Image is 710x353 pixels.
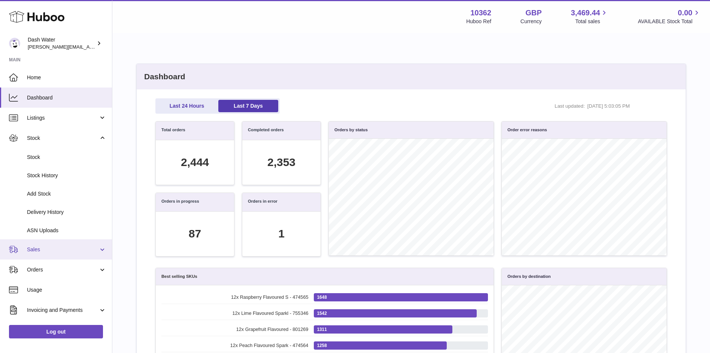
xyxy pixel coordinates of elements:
[248,127,284,134] h3: Completed orders
[507,127,547,133] h3: Order error reasons
[161,274,197,279] h3: Best selling SKUs
[317,326,327,332] span: 1311
[317,310,327,316] span: 1542
[278,226,285,242] div: 1
[161,310,308,317] span: 12x Lime Flavoured Sparkl - 755346
[27,307,98,314] span: Invoicing and Payments
[27,209,106,216] span: Delivery History
[161,294,308,301] span: 12x Raspberry Flavoured S - 474565
[161,343,308,349] span: 12x Peach Flavoured Spark - 474564
[525,8,541,18] strong: GBP
[157,100,217,112] a: Last 24 Hours
[27,246,98,253] span: Sales
[470,8,491,18] strong: 10362
[27,135,98,142] span: Stock
[27,114,98,122] span: Listings
[28,36,95,50] div: Dash Water
[137,64,686,89] h2: Dashboard
[181,155,209,170] div: 2,444
[571,8,600,18] span: 3,469.44
[161,199,199,206] h3: Orders in progress
[27,266,98,273] span: Orders
[27,74,106,81] span: Home
[27,154,106,161] span: Stock
[678,8,692,18] span: 0.00
[521,18,542,25] div: Currency
[587,103,647,110] span: [DATE] 5:03:05 PM
[638,18,701,25] span: AVAILABLE Stock Total
[27,190,106,197] span: Add Stock
[161,326,308,333] span: 12x Grapefruit Flavoured - 801269
[28,44,150,50] span: [PERSON_NAME][EMAIL_ADDRESS][DOMAIN_NAME]
[248,199,277,206] h3: Orders in error
[161,127,185,134] h3: Total orders
[9,38,20,49] img: james@dash-water.com
[189,226,201,242] div: 87
[27,286,106,294] span: Usage
[317,343,327,349] span: 1258
[317,294,327,300] span: 1648
[571,8,609,25] a: 3,469.44 Total sales
[27,227,106,234] span: ASN Uploads
[638,8,701,25] a: 0.00 AVAILABLE Stock Total
[218,100,278,112] a: Last 7 Days
[27,172,106,179] span: Stock History
[9,325,103,338] a: Log out
[267,155,295,170] div: 2,353
[575,18,609,25] span: Total sales
[27,94,106,101] span: Dashboard
[555,103,585,110] span: Last updated:
[466,18,491,25] div: Huboo Ref
[507,274,551,279] h3: Orders by destination
[334,127,368,133] h3: Orders by status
